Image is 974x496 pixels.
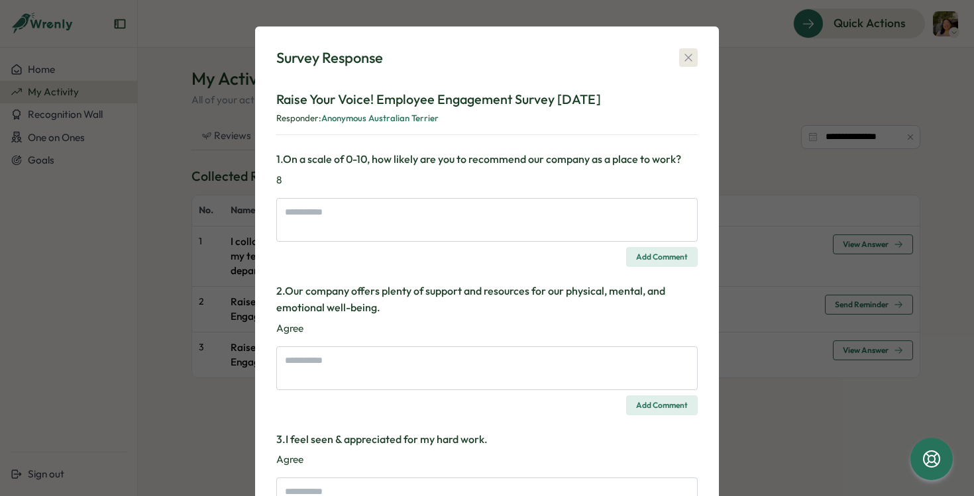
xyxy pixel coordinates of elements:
[276,452,698,467] p: Agree
[636,396,688,415] span: Add Comment
[276,89,698,110] p: Raise Your Voice! Employee Engagement Survey [DATE]
[636,248,688,266] span: Add Comment
[276,151,698,168] h3: 1 . On a scale of 0-10, how likely are you to recommend our company as a place to work?
[276,321,698,336] p: Agree
[276,173,698,187] p: 8
[321,113,439,123] span: Anonymous Australian Terrier
[276,113,321,123] span: Responder:
[626,247,698,267] button: Add Comment
[276,48,383,68] div: Survey Response
[276,283,698,316] h3: 2 . Our company offers plenty of support and resources for our physical, mental, and emotional we...
[626,395,698,415] button: Add Comment
[276,431,698,448] h3: 3 . I feel seen & appreciated for my hard work.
